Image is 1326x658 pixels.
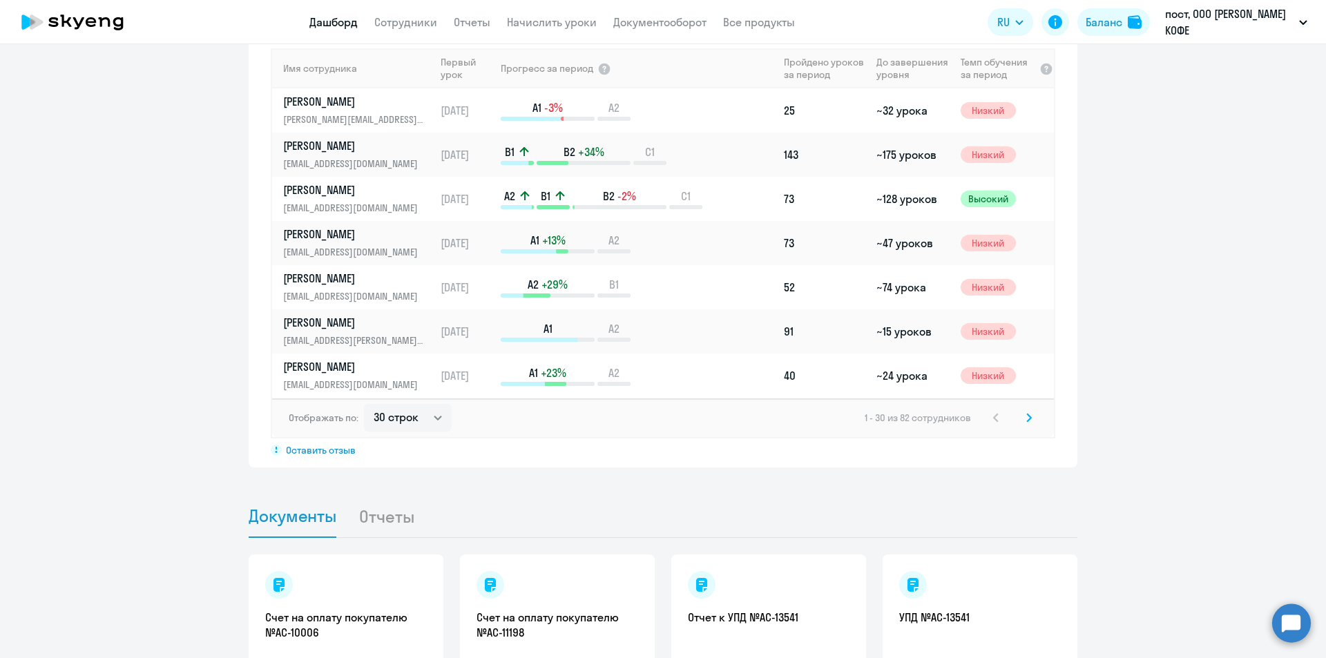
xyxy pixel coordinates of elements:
span: +29% [541,277,568,292]
span: A2 [608,233,619,248]
span: Прогресс за период [501,62,593,75]
td: [DATE] [435,88,499,133]
span: Низкий [961,323,1016,340]
td: [DATE] [435,398,499,442]
td: [DATE] [435,354,499,398]
td: ~15 уроков [871,309,954,354]
td: 40 [778,354,871,398]
a: [PERSON_NAME][EMAIL_ADDRESS][DOMAIN_NAME] [283,138,434,171]
span: B1 [541,188,550,204]
span: A1 [532,100,541,115]
p: [EMAIL_ADDRESS][DOMAIN_NAME] [283,377,425,392]
p: [PERSON_NAME] [283,271,425,286]
span: Темп обучения за период [961,56,1035,81]
p: [EMAIL_ADDRESS][DOMAIN_NAME] [283,156,425,171]
span: A2 [608,365,619,380]
a: Отчеты [454,15,490,29]
a: [PERSON_NAME][EMAIL_ADDRESS][PERSON_NAME][DOMAIN_NAME] [283,315,434,348]
span: Низкий [961,235,1016,251]
td: 73 [778,221,871,265]
a: Счет на оплату покупателю №AC-11198 [477,610,638,640]
th: До завершения уровня [871,48,954,88]
span: B2 [564,144,575,159]
td: ~175 уроков [871,133,954,177]
a: [PERSON_NAME][EMAIL_ADDRESS][DOMAIN_NAME] [283,359,434,392]
a: Все продукты [723,15,795,29]
td: 91 [778,309,871,354]
span: B2 [603,188,615,204]
p: [PERSON_NAME] [283,94,425,109]
td: [DATE] [435,133,499,177]
span: RU [997,14,1010,30]
td: 143 [778,133,871,177]
td: 25 [778,88,871,133]
span: A2 [504,188,515,204]
span: A2 [528,277,539,292]
td: ~162 урока [871,398,954,442]
a: Сотрудники [374,15,437,29]
button: Балансbalance [1077,8,1150,36]
a: [PERSON_NAME][EMAIL_ADDRESS][DOMAIN_NAME] [283,271,434,304]
div: Баланс [1086,14,1122,30]
td: 52 [778,265,871,309]
span: B1 [609,277,619,292]
p: пост, ООО [PERSON_NAME] КОФЕ [1165,6,1294,39]
span: Низкий [961,146,1016,163]
p: [EMAIL_ADDRESS][PERSON_NAME][DOMAIN_NAME] [283,333,425,348]
span: Оставить отзыв [286,444,356,456]
span: Низкий [961,279,1016,296]
span: A2 [608,321,619,336]
span: Высокий [961,191,1016,207]
span: A1 [529,365,538,380]
a: УПД №AC-13541 [899,610,1061,625]
p: [PERSON_NAME][EMAIL_ADDRESS][DOMAIN_NAME] [283,112,425,127]
p: [EMAIL_ADDRESS][DOMAIN_NAME] [283,244,425,260]
td: ~24 урока [871,354,954,398]
td: ~32 урока [871,88,954,133]
p: [PERSON_NAME] [283,138,425,153]
span: -3% [544,100,563,115]
a: Начислить уроки [507,15,597,29]
span: -2% [617,188,636,204]
span: C1 [645,144,655,159]
td: 85 [778,398,871,442]
span: +34% [578,144,604,159]
p: [PERSON_NAME] [283,182,425,197]
span: Отображать по: [289,412,358,424]
a: Документооборот [613,15,707,29]
span: A2 [608,100,619,115]
span: Низкий [961,367,1016,384]
span: A1 [530,233,539,248]
span: +23% [541,365,566,380]
td: [DATE] [435,177,499,221]
p: [PERSON_NAME] [283,226,425,242]
td: ~74 урока [871,265,954,309]
span: 1 - 30 из 82 сотрудников [865,412,971,424]
td: [DATE] [435,309,499,354]
span: B1 [505,144,515,159]
button: RU [988,8,1033,36]
th: Пройдено уроков за период [778,48,871,88]
button: пост, ООО [PERSON_NAME] КОФЕ [1158,6,1314,39]
a: [PERSON_NAME][EMAIL_ADDRESS][DOMAIN_NAME] [283,182,434,215]
td: 73 [778,177,871,221]
ul: Tabs [249,495,1077,538]
p: [EMAIL_ADDRESS][DOMAIN_NAME] [283,200,425,215]
span: Низкий [961,102,1016,119]
p: [PERSON_NAME] [283,315,425,330]
td: [DATE] [435,265,499,309]
img: balance [1128,15,1142,29]
p: [PERSON_NAME] [283,359,425,374]
td: ~47 уроков [871,221,954,265]
a: Отчет к УПД №AC-13541 [688,610,849,625]
span: Документы [249,505,336,526]
a: Счет на оплату покупателю №AC-10006 [265,610,427,640]
td: ~128 уроков [871,177,954,221]
a: [PERSON_NAME][PERSON_NAME][EMAIL_ADDRESS][DOMAIN_NAME] [283,94,434,127]
th: Первый урок [435,48,499,88]
th: Имя сотрудника [272,48,435,88]
a: Дашборд [309,15,358,29]
span: A1 [544,321,552,336]
td: [DATE] [435,221,499,265]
